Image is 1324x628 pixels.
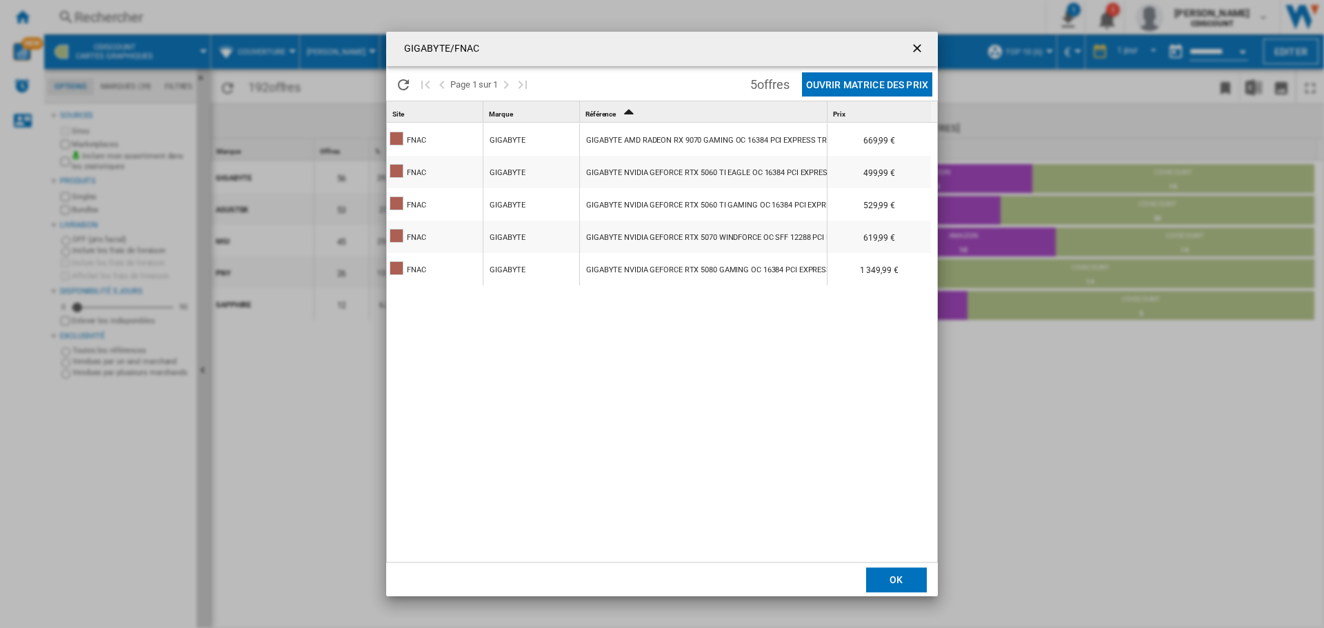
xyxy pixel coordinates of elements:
[486,101,579,123] div: Marque Sort None
[489,110,512,118] span: Marque
[833,110,845,118] span: Prix
[407,125,426,156] div: FNAC
[483,188,579,220] wk-reference-title-cell: GIGABYTE
[866,567,927,592] button: OK
[586,222,917,254] div: GIGABYTE NVIDIA GEFORCE RTX 5070 WINDFORCE OC SFF 12288 PCI EXPRESS TRIPLE VENTILO
[387,188,483,220] wk-reference-title-cell: FNAC
[407,157,426,189] div: FNAC
[490,254,525,286] div: GIGABYTE
[580,253,827,285] div: https://www.fnac.com/Carte-Graphique-Gigabyte-GeForce-RTX-5080-GAMING-OC-16G/a21848624/w-4
[390,68,417,101] button: Recharger
[407,254,426,286] div: FNAC
[490,125,525,156] div: GIGABYTE
[417,68,434,101] button: Première page
[586,125,874,156] div: GIGABYTE AMD RADEON RX 9070 GAMING OC 16384 PCI EXPRESS TRIPLE VENTILO
[743,68,796,97] span: 5
[483,221,579,252] wk-reference-title-cell: GIGABYTE
[617,110,639,118] span: Sort Ascending
[586,254,890,286] div: GIGABYTE NVIDIA GEFORCE RTX 5080 GAMING OC 16384 PCI EXPRESS TRIPLE VENTILO
[490,190,525,221] div: GIGABYTE
[905,35,932,63] button: getI18NText('BUTTONS.CLOSE_DIALOG')
[827,123,931,155] div: 669,99 €
[387,253,483,285] wk-reference-title-cell: FNAC
[580,123,827,155] div: https://www.fnac.com/Carte-Graphique-Gigabyte-AMD-Radeon-RX-9070-GAMING-OC-16GB-GDDR6-FSR-4/a2184...
[580,156,827,188] div: https://www.fnac.com/Carte-Graphique-Gigabyte-Nvidia-GeForce-RTX-5060-Ti-EAGLE-OC-16G/a21848635/w-4
[490,157,525,189] div: GIGABYTE
[387,221,483,252] wk-reference-title-cell: FNAC
[397,42,479,56] h4: GIGABYTE/FNAC
[390,101,483,123] div: Site Sort None
[483,253,579,285] wk-reference-title-cell: GIGABYTE
[386,32,938,597] md-dialog: Products list popup
[486,101,579,123] div: Sort None
[450,68,498,101] span: Page 1 sur 1
[802,72,932,97] button: Ouvrir Matrice des prix
[387,123,483,155] wk-reference-title-cell: FNAC
[827,221,931,252] div: 619,99 €
[910,41,927,58] ng-md-icon: getI18NText('BUTTONS.CLOSE_DIALOG')
[827,156,931,188] div: 499,99 €
[387,156,483,188] wk-reference-title-cell: FNAC
[827,253,931,285] div: 1 349,99 €
[580,188,827,220] div: https://www.fnac.com/Carte-Graphique-Gigabyte-Nvidia-GeForce-RTX-5060-Ti-GAMING-OC-16G/a21848639/w-4
[586,190,899,221] div: GIGABYTE NVIDIA GEFORCE RTX 5060 TI GAMING OC 16384 PCI EXPRESS TRIPLE VENTILO
[583,101,827,123] div: Sort Ascending
[483,123,579,155] wk-reference-title-cell: GIGABYTE
[580,221,827,252] div: https://www.fnac.com/Carte-Graphique-Gigabyte-Nvidia-GeForce-RTX-5070-WINDFORCE-OC-SFF-12G/a21848...
[827,188,931,220] div: 529,99 €
[490,222,525,254] div: GIGABYTE
[514,68,531,101] button: Dernière page
[390,101,483,123] div: Sort None
[585,110,616,118] span: Référence
[392,110,404,118] span: Site
[830,101,931,123] div: Sort None
[434,68,450,101] button: >Page précédente
[583,101,827,123] div: Référence Sort Ascending
[757,77,789,92] span: offres
[407,190,426,221] div: FNAC
[586,157,894,189] div: GIGABYTE NVIDIA GEFORCE RTX 5060 TI EAGLE OC 16384 PCI EXPRESS DOUBLE VENTILO
[830,101,931,123] div: Prix Sort None
[407,222,426,254] div: FNAC
[483,156,579,188] wk-reference-title-cell: GIGABYTE
[498,68,514,101] button: Page suivante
